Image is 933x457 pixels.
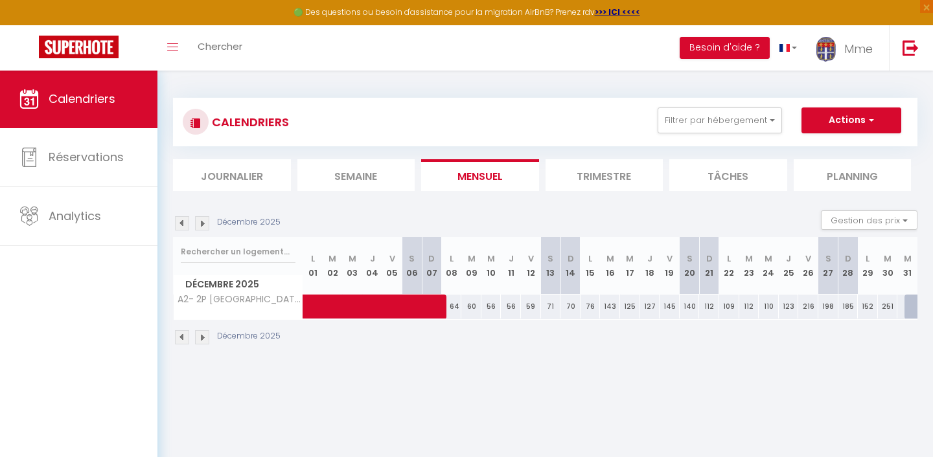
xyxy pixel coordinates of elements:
th: 07 [422,237,442,295]
span: Décembre 2025 [174,275,303,294]
div: 70 [560,295,581,318]
abbr: L [866,252,870,265]
th: 17 [620,237,640,295]
div: 216 [798,295,818,318]
div: 140 [680,295,700,318]
img: logout [903,39,919,56]
th: 08 [442,237,462,295]
abbr: M [745,252,753,265]
th: 29 [858,237,878,295]
button: Filtrer par hébergement [658,107,782,133]
th: 10 [481,237,501,295]
div: 125 [620,295,640,318]
a: Chercher [188,25,252,71]
div: 76 [581,295,601,318]
button: Gestion des prix [821,210,917,230]
th: 12 [521,237,541,295]
th: 11 [501,237,521,295]
li: Mensuel [421,159,539,191]
abbr: S [825,252,831,265]
div: 123 [779,295,799,318]
abbr: M [349,252,356,265]
abbr: L [311,252,315,265]
abbr: M [606,252,614,265]
abbr: J [647,252,652,265]
h3: CALENDRIERS [209,107,289,137]
abbr: S [409,252,415,265]
span: Analytics [49,208,101,224]
abbr: S [547,252,553,265]
abbr: L [450,252,454,265]
th: 25 [779,237,799,295]
abbr: J [786,252,791,265]
th: 03 [343,237,363,295]
abbr: L [588,252,592,265]
div: 127 [640,295,660,318]
abbr: V [389,252,395,265]
li: Tâches [669,159,787,191]
abbr: M [765,252,772,265]
abbr: L [727,252,731,265]
div: 152 [858,295,878,318]
abbr: V [805,252,811,265]
th: 05 [382,237,402,295]
input: Rechercher un logement... [181,240,295,263]
th: 31 [897,237,917,295]
p: Décembre 2025 [217,216,281,229]
th: 30 [878,237,898,295]
span: Calendriers [49,91,115,107]
span: Réservations [49,149,124,165]
div: 109 [719,295,739,318]
th: 16 [600,237,620,295]
div: 71 [541,295,561,318]
abbr: V [528,252,534,265]
a: >>> ICI <<<< [595,6,640,17]
abbr: M [626,252,634,265]
th: 06 [402,237,422,295]
button: Actions [801,107,901,133]
th: 01 [303,237,323,295]
div: 112 [739,295,759,318]
div: 185 [838,295,858,318]
div: 251 [878,295,898,318]
div: 143 [600,295,620,318]
button: Besoin d'aide ? [680,37,770,59]
li: Trimestre [546,159,663,191]
th: 19 [660,237,680,295]
span: Chercher [198,39,242,53]
li: Planning [794,159,912,191]
li: Journalier [173,159,291,191]
abbr: V [667,252,673,265]
th: 24 [759,237,779,295]
th: 23 [739,237,759,295]
abbr: M [904,252,912,265]
th: 09 [461,237,481,295]
th: 15 [581,237,601,295]
th: 13 [541,237,561,295]
th: 28 [838,237,858,295]
img: ... [816,37,836,62]
abbr: D [568,252,574,265]
th: 21 [699,237,719,295]
abbr: M [468,252,476,265]
th: 22 [719,237,739,295]
p: Décembre 2025 [217,330,281,342]
abbr: J [509,252,514,265]
img: Super Booking [39,36,119,58]
div: 112 [699,295,719,318]
th: 14 [560,237,581,295]
th: 27 [818,237,838,295]
div: 59 [521,295,541,318]
span: A2- 2P [GEOGRAPHIC_DATA] terrasse vue mer/ Parking & AC [176,295,305,304]
abbr: D [428,252,435,265]
abbr: D [845,252,851,265]
div: 198 [818,295,838,318]
span: Mme [844,41,873,57]
abbr: M [328,252,336,265]
a: ... Mme [807,25,889,71]
div: 145 [660,295,680,318]
th: 26 [798,237,818,295]
th: 02 [323,237,343,295]
div: 110 [759,295,779,318]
